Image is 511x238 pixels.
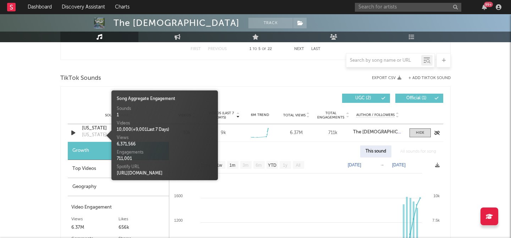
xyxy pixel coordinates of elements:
a: [URL][DOMAIN_NAME] [117,171,163,176]
text: All [296,163,300,168]
text: 7.5k [432,218,440,222]
div: Growth [68,142,169,160]
text: [DATE] [348,162,361,167]
div: 6.37M [280,129,313,137]
button: Last [311,47,320,51]
div: Views [71,215,119,223]
div: 6M Trend [243,112,276,118]
div: Top Videos [68,160,169,178]
div: Video Engagement [71,203,165,212]
button: + Add TikTok Sound [408,76,451,80]
text: [DATE] [392,162,406,167]
div: Views [117,135,213,141]
div: 1 [117,112,213,118]
text: → [380,162,384,167]
div: Likes [119,215,166,223]
button: Official(1) [395,94,443,103]
button: 99+ [482,4,487,10]
a: [US_STATE] [82,125,156,132]
div: Song Aggregate Engagement [117,96,213,102]
a: The [DEMOGRAPHIC_DATA] [353,130,402,135]
text: 1w [217,163,222,168]
span: UGC ( 2 ) [347,96,379,100]
div: [US_STATE] [82,132,107,139]
div: Sounds [117,106,213,112]
div: Geography [68,178,169,196]
button: Track [248,18,293,28]
text: 1y [283,163,287,168]
div: 9k [221,129,226,137]
span: TikTok Sounds [60,74,101,83]
span: Official ( 1 ) [400,96,433,100]
div: 10,000 ( + 9,001 Last 7 Days) [117,127,213,133]
div: The [DEMOGRAPHIC_DATA] [114,18,240,28]
div: 6.37M [71,223,119,232]
div: 6,371,566 [117,141,213,148]
div: 711k [317,129,350,137]
span: Total Engagements [317,111,345,120]
button: Previous [208,47,227,51]
span: Videos (last 7 days) [207,111,236,120]
input: Search by song name or URL [346,58,421,63]
span: Total Views [283,113,306,117]
div: 656k [119,223,166,232]
text: 1600 [174,194,183,198]
button: + Add TikTok Sound [401,76,451,80]
text: 6m [256,163,262,168]
button: First [191,47,201,51]
div: 711,001 [117,156,213,162]
span: of [262,48,266,51]
text: YTD [268,163,276,168]
text: 1200 [174,218,183,222]
div: 1 5 22 [241,45,280,54]
button: Export CSV [372,76,401,80]
div: All sounds for song [395,145,441,157]
text: 10k [433,194,440,198]
div: Videos [117,120,213,127]
text: 3m [243,163,249,168]
span: to [253,48,257,51]
button: Next [294,47,304,51]
div: This sound [360,145,391,157]
button: UGC(2) [342,94,390,103]
div: Spotify URL [117,164,213,170]
span: Author / Followers [356,113,395,117]
input: Search for artists [355,3,461,12]
div: Engagements [117,149,213,156]
span: Sound Name [105,113,129,117]
div: 99 + [484,2,493,7]
text: 1m [230,163,236,168]
strong: The [DEMOGRAPHIC_DATA] [353,130,414,134]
